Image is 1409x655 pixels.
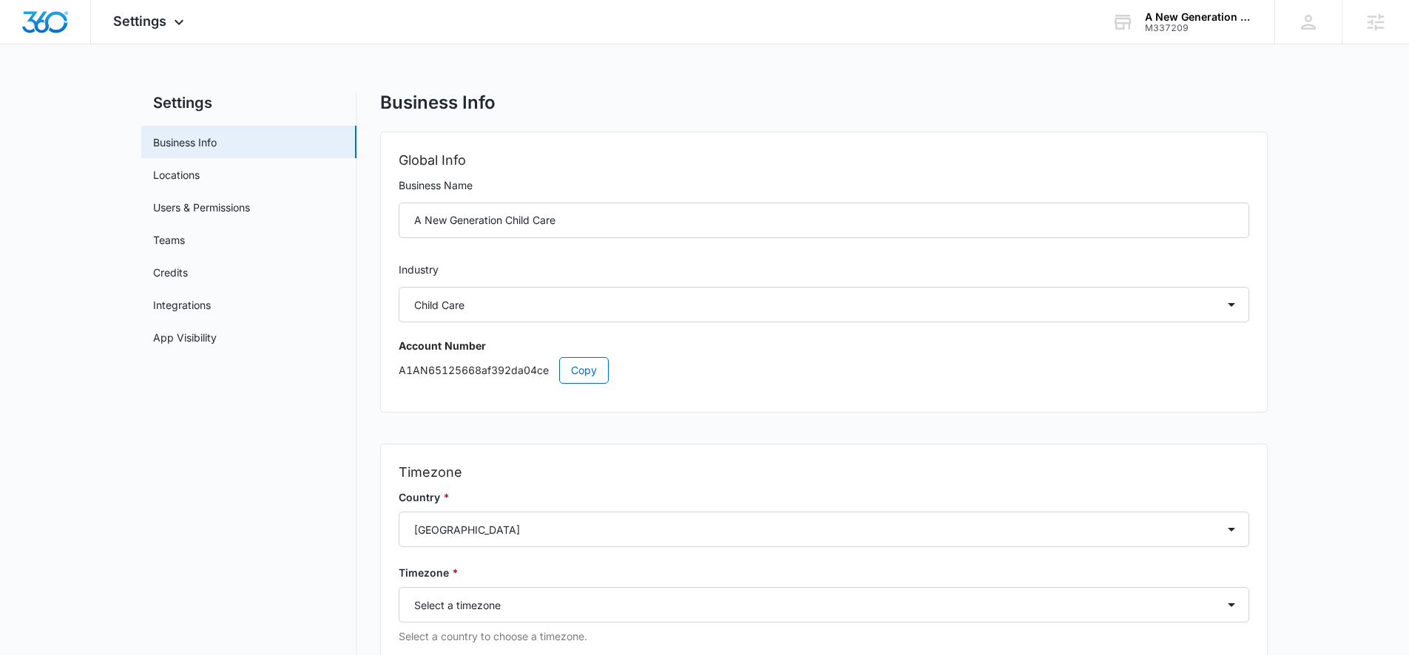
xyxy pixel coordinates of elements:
span: Settings [113,13,166,29]
label: Industry [399,262,1249,278]
button: Copy [559,357,609,384]
div: account id [1145,23,1253,33]
h2: Timezone [399,462,1249,483]
a: Locations [153,167,200,183]
p: A1AN65125668af392da04ce [399,357,1249,384]
a: Users & Permissions [153,200,250,215]
p: Select a country to choose a timezone. [399,628,1249,645]
a: Teams [153,232,185,248]
a: Integrations [153,297,211,313]
label: Timezone [399,565,1249,581]
label: Country [399,489,1249,506]
h2: Global Info [399,150,1249,171]
h1: Business Info [380,92,496,114]
strong: Account Number [399,339,486,352]
a: App Visibility [153,330,217,345]
h2: Settings [141,92,357,114]
a: Credits [153,265,188,280]
div: account name [1145,11,1253,23]
a: Business Info [153,135,217,150]
label: Business Name [399,177,1249,194]
span: Copy [571,362,597,379]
